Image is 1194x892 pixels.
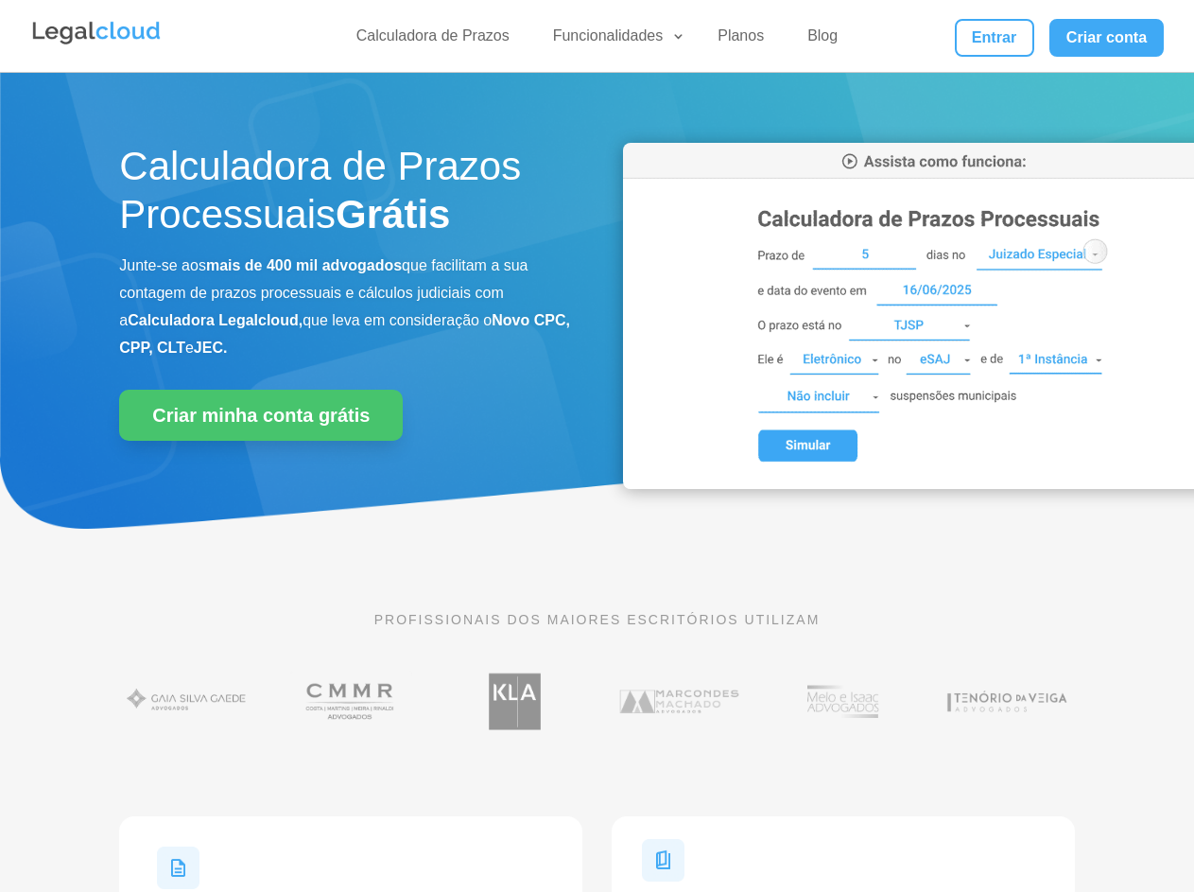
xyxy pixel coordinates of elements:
a: Entrar [955,19,1034,57]
a: Criar conta [1049,19,1165,57]
a: Planos [706,26,775,54]
b: JEC. [194,340,228,356]
img: Koury Lopes Advogados [447,664,582,739]
b: Novo CPC, CPP, CLT [119,312,570,356]
h1: Calculadora de Prazos Processuais [119,143,570,248]
b: mais de 400 mil advogados [206,257,402,273]
p: PROFISSIONAIS DOS MAIORES ESCRITÓRIOS UTILIZAM [119,609,1074,630]
img: Legalcloud Logo [30,19,163,47]
strong: Grátis [336,192,450,236]
img: Ícone Legislações [157,847,199,889]
img: Ícone Documentos para Tempestividade [642,839,684,882]
a: Logo da Legalcloud [30,34,163,50]
a: Calculadora de Prazos [345,26,521,54]
p: Junte-se aos que facilitam a sua contagem de prazos processuais e cálculos judiciais com a que le... [119,253,570,361]
img: Tenório da Veiga Advogados [939,664,1074,739]
a: Funcionalidades [542,26,686,54]
b: Calculadora Legalcloud, [128,312,303,328]
a: Blog [796,26,849,54]
img: Gaia Silva Gaede Advogados Associados [119,664,254,739]
img: Marcondes Machado Advogados utilizam a Legalcloud [612,664,747,739]
a: Criar minha conta grátis [119,390,403,441]
img: Profissionais do escritório Melo e Isaac Advogados utilizam a Legalcloud [775,664,910,739]
img: Costa Martins Meira Rinaldi Advogados [284,664,419,739]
